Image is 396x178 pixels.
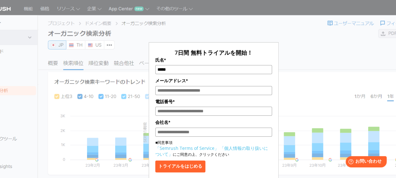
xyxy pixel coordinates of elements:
span: 7日間 無料トライアルを開始！ [175,49,253,56]
label: 電話番号* [155,98,272,105]
p: ■同意事項 にご同意の上、クリックください [155,140,272,157]
label: メールアドレス* [155,77,272,84]
button: トライアルをはじめる [155,160,205,172]
a: 「Semrush Terms of Service」 [155,145,219,151]
a: 「個人情報の取り扱いについて」 [155,145,268,157]
iframe: Help widget launcher [340,154,389,171]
